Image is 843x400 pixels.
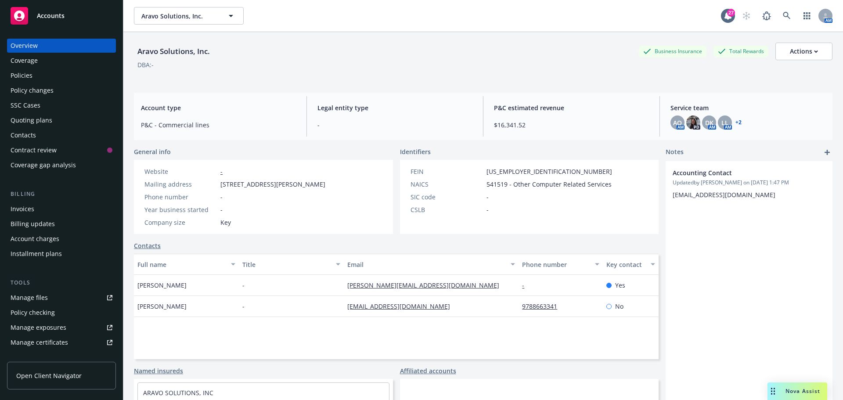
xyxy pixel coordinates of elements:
span: - [242,281,245,290]
span: P&C estimated revenue [494,103,649,112]
div: Business Insurance [639,46,706,57]
div: SSC Cases [11,98,40,112]
a: ARAVO SOLUTIONS, INC [143,389,213,397]
div: Policies [11,68,32,83]
div: CSLB [411,205,483,214]
span: - [242,302,245,311]
a: +2 [735,120,742,125]
div: Total Rewards [713,46,768,57]
span: Notes [666,147,684,158]
a: - [220,167,223,176]
div: Aravo Solutions, Inc. [134,46,213,57]
div: Year business started [144,205,217,214]
div: Actions [790,43,818,60]
a: SSC Cases [7,98,116,112]
button: Email [344,254,519,275]
div: Drag to move [767,382,778,400]
div: Contract review [11,143,57,157]
span: General info [134,147,171,156]
span: Account type [141,103,296,112]
span: No [615,302,623,311]
div: Overview [11,39,38,53]
a: Policy checking [7,306,116,320]
span: - [486,192,489,202]
a: - [522,281,531,289]
button: Phone number [519,254,602,275]
a: Account charges [7,232,116,246]
div: Policy checking [11,306,55,320]
div: SIC code [411,192,483,202]
span: Service team [670,103,825,112]
button: Actions [775,43,832,60]
span: Accounts [37,12,65,19]
a: Named insureds [134,366,183,375]
span: Legal entity type [317,103,472,112]
div: 27 [727,9,735,17]
div: Manage certificates [11,335,68,350]
div: Billing [7,190,116,198]
div: Account charges [11,232,59,246]
a: Contacts [134,241,161,250]
a: Contract review [7,143,116,157]
div: Phone number [522,260,589,269]
button: Full name [134,254,239,275]
div: Policy changes [11,83,54,97]
div: Contacts [11,128,36,142]
button: Nova Assist [767,382,827,400]
span: Aravo Solutions, Inc. [141,11,217,21]
span: Yes [615,281,625,290]
button: Key contact [603,254,659,275]
div: Mailing address [144,180,217,189]
div: Coverage [11,54,38,68]
div: Title [242,260,331,269]
a: Manage claims [7,350,116,364]
a: Accounts [7,4,116,28]
a: Billing updates [7,217,116,231]
a: Contacts [7,128,116,142]
a: Start snowing [738,7,755,25]
div: Manage exposures [11,321,66,335]
a: [EMAIL_ADDRESS][DOMAIN_NAME] [347,302,457,310]
span: LL [721,118,728,127]
div: Email [347,260,505,269]
a: Quoting plans [7,113,116,127]
a: Manage files [7,291,116,305]
div: Manage files [11,291,48,305]
span: AO [673,118,682,127]
span: - [317,120,472,130]
a: Policy changes [7,83,116,97]
span: Accounting Contact [673,168,803,177]
span: 541519 - Other Computer Related Services [486,180,612,189]
div: Website [144,167,217,176]
div: Key contact [606,260,645,269]
a: Search [778,7,796,25]
a: Coverage gap analysis [7,158,116,172]
a: Switch app [798,7,816,25]
span: [PERSON_NAME] [137,302,187,311]
a: Overview [7,39,116,53]
button: Title [239,254,344,275]
div: Invoices [11,202,34,216]
div: NAICS [411,180,483,189]
a: Manage exposures [7,321,116,335]
div: Accounting ContactUpdatedby [PERSON_NAME] on [DATE] 1:47 PM[EMAIL_ADDRESS][DOMAIN_NAME] [666,161,832,206]
div: Phone number [144,192,217,202]
span: DK [705,118,713,127]
span: Identifiers [400,147,431,156]
div: FEIN [411,167,483,176]
div: Manage claims [11,350,55,364]
span: $16,341.52 [494,120,649,130]
a: [PERSON_NAME][EMAIL_ADDRESS][DOMAIN_NAME] [347,281,506,289]
span: Updated by [PERSON_NAME] on [DATE] 1:47 PM [673,179,825,187]
a: Invoices [7,202,116,216]
a: Coverage [7,54,116,68]
span: Key [220,218,231,227]
div: Installment plans [11,247,62,261]
div: Quoting plans [11,113,52,127]
a: Affiliated accounts [400,366,456,375]
div: DBA: - [137,60,154,69]
button: Aravo Solutions, Inc. [134,7,244,25]
span: - [220,205,223,214]
a: Installment plans [7,247,116,261]
span: - [486,205,489,214]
